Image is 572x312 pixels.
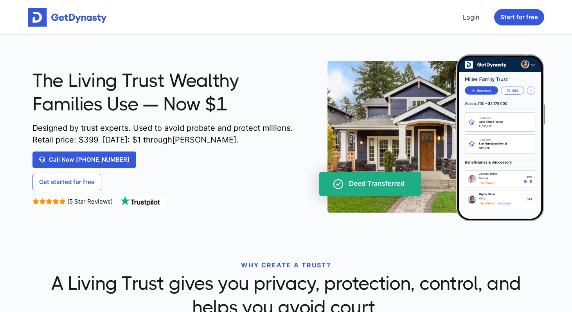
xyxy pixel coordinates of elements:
[302,54,545,221] img: trust-on-cellphone
[32,260,540,270] p: WHY CREATE A TRUST?
[32,122,296,146] span: Designed by trust experts. Used to avoid probate and protect millions. Retail price: $ 399 . [DAT...
[460,9,482,25] a: Login
[28,8,107,27] img: Get started for free with Dynasty Trust Company
[115,196,165,207] img: TrustPilot Logo
[32,174,101,190] a: Get started for free
[32,69,296,116] span: The Living Trust Wealthy Families Use — Now $1
[494,9,544,25] button: Start for free
[32,151,136,168] a: Call Now [PHONE_NUMBER]
[67,198,113,205] span: (5 Star Reviews)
